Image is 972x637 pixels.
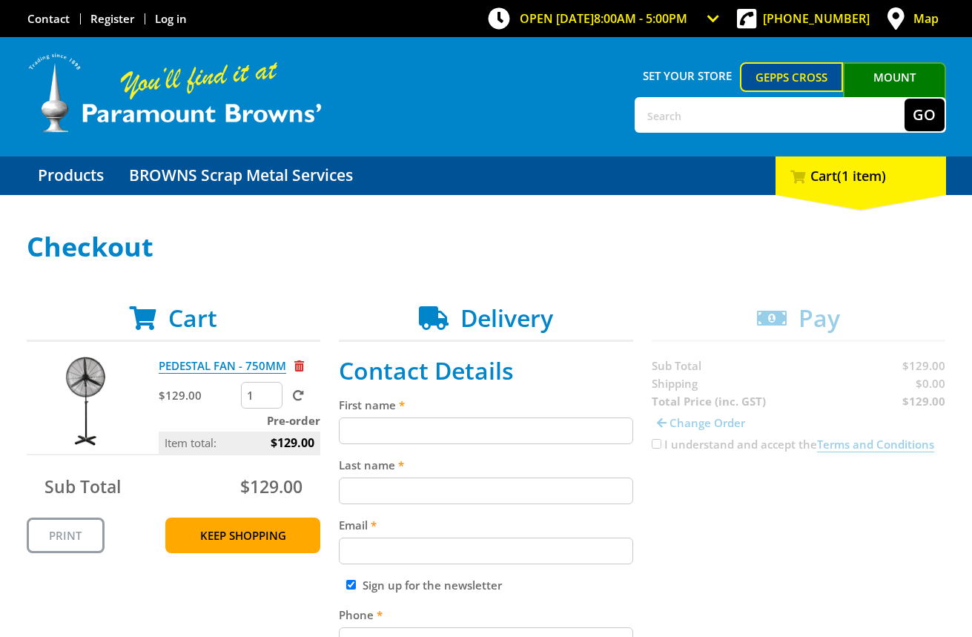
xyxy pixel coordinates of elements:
input: Please enter your email address. [339,538,633,564]
span: Set your store [635,62,741,89]
span: (1 item) [837,167,886,185]
a: Go to the registration page [90,11,134,26]
a: Mount [PERSON_NAME] [843,62,946,119]
input: Please enter your last name. [339,478,633,504]
label: Email [339,516,633,534]
label: Last name [339,456,633,474]
input: Search [636,99,905,131]
button: Go [905,99,945,131]
a: Keep Shopping [165,518,320,553]
a: PEDESTAL FAN - 750MM [159,358,286,374]
label: Phone [339,606,633,624]
p: Item total: [159,432,320,454]
label: Sign up for the newsletter [363,578,502,593]
h2: Contact Details [339,357,633,385]
span: Cart [168,302,217,334]
a: Gepps Cross [740,62,843,92]
span: $129.00 [271,432,314,454]
a: Go to the BROWNS Scrap Metal Services page [118,156,364,195]
label: First name [339,396,633,414]
img: PEDESTAL FAN - 750MM [41,357,130,446]
h1: Checkout [27,232,946,262]
div: Cart [776,156,946,195]
a: Log in [155,11,187,26]
p: Pre-order [159,412,320,429]
span: $129.00 [240,475,302,498]
a: Go to the Contact page [27,11,70,26]
span: 8:00am - 5:00pm [594,10,687,27]
p: $129.00 [159,386,238,404]
a: Remove from cart [294,358,304,373]
a: Go to the Products page [27,156,115,195]
a: Print [27,518,105,553]
span: OPEN [DATE] [520,10,687,27]
input: Please enter your first name. [339,417,633,444]
img: Paramount Browns' [27,52,323,134]
span: Sub Total [44,475,121,498]
span: Delivery [460,302,553,334]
